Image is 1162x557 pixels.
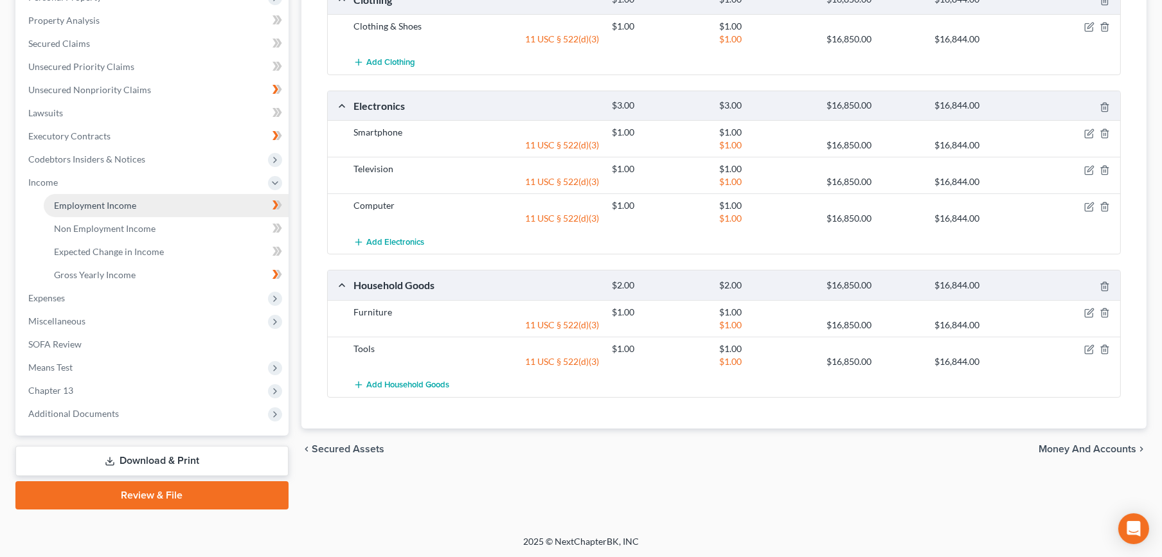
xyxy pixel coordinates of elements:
div: Smartphone [347,126,605,139]
div: Tools [347,342,605,355]
div: $16,850.00 [820,139,927,152]
div: 11 USC § 522(d)(3) [347,175,605,188]
span: Expenses [28,292,65,303]
div: $16,844.00 [928,319,1035,332]
a: Property Analysis [18,9,289,32]
a: Unsecured Nonpriority Claims [18,78,289,102]
span: Expected Change in Income [54,246,164,257]
div: 11 USC § 522(d)(3) [347,319,605,332]
div: Computer [347,199,605,212]
span: Secured Assets [312,444,384,454]
div: $1.00 [713,342,820,355]
div: Furniture [347,306,605,319]
div: $1.00 [713,126,820,139]
div: $1.00 [605,163,713,175]
a: Secured Claims [18,32,289,55]
a: Executory Contracts [18,125,289,148]
div: $1.00 [713,355,820,368]
div: Household Goods [347,278,605,292]
button: Add Electronics [353,230,424,254]
span: Additional Documents [28,408,119,419]
div: $1.00 [713,139,820,152]
span: Unsecured Priority Claims [28,61,134,72]
div: $16,844.00 [928,100,1035,112]
div: $16,850.00 [820,319,927,332]
div: $1.00 [605,199,713,212]
div: Open Intercom Messenger [1118,513,1149,544]
a: Lawsuits [18,102,289,125]
div: 11 USC § 522(d)(3) [347,139,605,152]
div: 11 USC § 522(d)(3) [347,212,605,225]
div: $1.00 [605,126,713,139]
span: Miscellaneous [28,315,85,326]
div: Electronics [347,99,605,112]
i: chevron_right [1136,444,1147,454]
span: Non Employment Income [54,223,156,234]
span: Property Analysis [28,15,100,26]
a: Download & Print [15,446,289,476]
span: Unsecured Nonpriority Claims [28,84,151,95]
div: $16,844.00 [928,212,1035,225]
span: Income [28,177,58,188]
div: $16,844.00 [928,355,1035,368]
div: $2.00 [605,279,713,292]
div: $16,844.00 [928,175,1035,188]
div: $1.00 [713,199,820,212]
span: Means Test [28,362,73,373]
div: $3.00 [713,100,820,112]
div: Clothing & Shoes [347,20,605,33]
a: SOFA Review [18,333,289,356]
div: $1.00 [713,20,820,33]
div: $16,844.00 [928,33,1035,46]
div: $1.00 [713,163,820,175]
span: Gross Yearly Income [54,269,136,280]
span: Money and Accounts [1039,444,1136,454]
button: Add Household Goods [353,373,449,397]
a: Unsecured Priority Claims [18,55,289,78]
div: $16,850.00 [820,100,927,112]
a: Gross Yearly Income [44,263,289,287]
div: $16,844.00 [928,279,1035,292]
i: chevron_left [301,444,312,454]
span: Add Household Goods [366,380,449,390]
div: $16,850.00 [820,175,927,188]
span: Codebtors Insiders & Notices [28,154,145,164]
div: $3.00 [605,100,713,112]
div: $16,850.00 [820,355,927,368]
a: Employment Income [44,194,289,217]
span: SOFA Review [28,339,82,349]
span: Add Clothing [366,58,415,68]
span: Lawsuits [28,107,63,118]
button: Money and Accounts chevron_right [1039,444,1147,454]
div: $1.00 [713,175,820,188]
div: Television [347,163,605,175]
div: $16,850.00 [820,33,927,46]
span: Executory Contracts [28,130,111,141]
a: Non Employment Income [44,217,289,240]
div: $1.00 [713,306,820,319]
a: Expected Change in Income [44,240,289,263]
span: Employment Income [54,200,136,211]
div: 11 USC § 522(d)(3) [347,33,605,46]
div: 11 USC § 522(d)(3) [347,355,605,368]
div: $16,844.00 [928,139,1035,152]
a: Review & File [15,481,289,509]
button: chevron_left Secured Assets [301,444,384,454]
span: Chapter 13 [28,385,73,396]
span: Secured Claims [28,38,90,49]
div: $1.00 [605,20,713,33]
button: Add Clothing [353,51,415,75]
span: Add Electronics [366,237,424,247]
div: $16,850.00 [820,212,927,225]
div: $2.00 [713,279,820,292]
div: $1.00 [605,306,713,319]
div: $1.00 [605,342,713,355]
div: $1.00 [713,319,820,332]
div: $1.00 [713,212,820,225]
div: $1.00 [713,33,820,46]
div: $16,850.00 [820,279,927,292]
